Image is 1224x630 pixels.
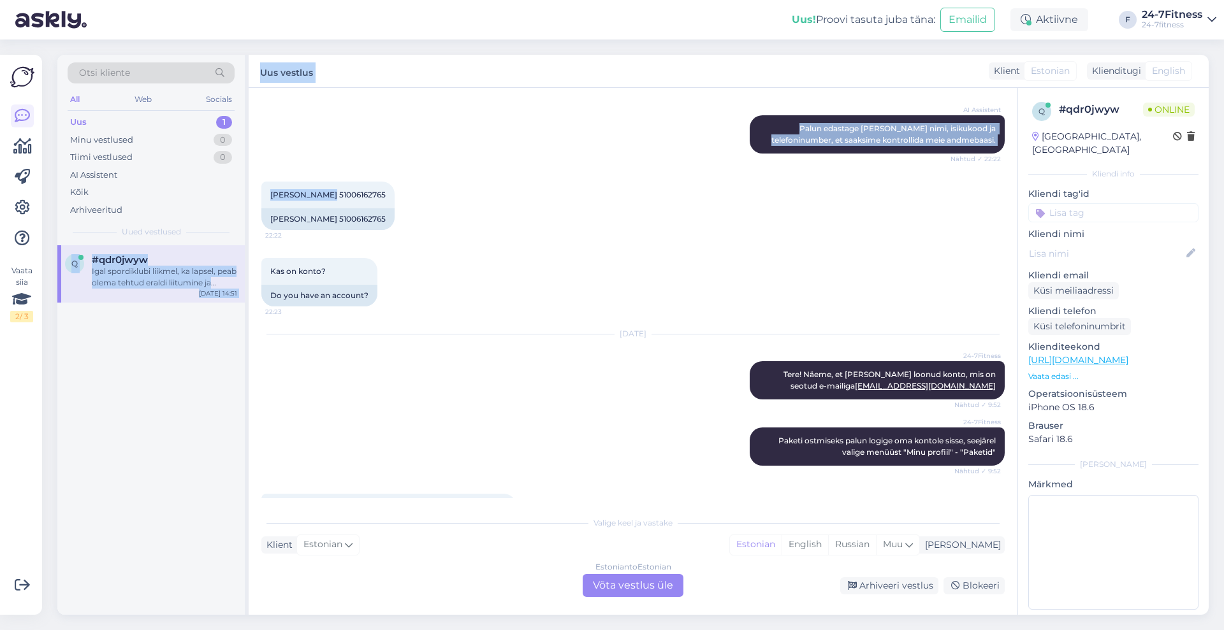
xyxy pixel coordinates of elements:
[1010,8,1088,31] div: Aktiivne
[1038,106,1045,116] span: q
[122,226,181,238] span: Uued vestlused
[1029,247,1184,261] input: Lisa nimi
[1028,304,1198,318] p: Kliendi telefon
[10,311,33,322] div: 2 / 3
[1142,10,1202,20] div: 24-7Fitness
[1028,478,1198,491] p: Märkmed
[778,436,998,457] span: Paketi ostmiseks palun logige oma kontole sisse, seejärel valige menüüst "Minu profiil" - "Paketid"
[1028,282,1119,299] div: Küsi meiliaadressi
[70,134,133,147] div: Minu vestlused
[1028,401,1198,414] p: iPhone OS 18.6
[1028,433,1198,446] p: Safari 18.6
[953,105,1001,115] span: AI Assistent
[265,231,313,240] span: 22:22
[792,13,816,25] b: Uus!
[989,64,1020,78] div: Klient
[953,417,1001,427] span: 24-7Fitness
[771,124,998,145] span: Palun edastage [PERSON_NAME] nimi, isikukood ja telefoninumber, et saaksime kontrollida meie andm...
[951,154,1001,164] span: Nähtud ✓ 22:22
[132,91,154,108] div: Web
[1142,20,1202,30] div: 24-7fitness
[214,151,232,164] div: 0
[70,169,117,182] div: AI Assistent
[1028,387,1198,401] p: Operatsioonisüsteem
[953,351,1001,361] span: 24-7Fitness
[70,186,89,199] div: Kõik
[828,535,876,554] div: Russian
[199,289,237,298] div: [DATE] 14:51
[261,517,1005,529] div: Valige keel ja vastake
[70,204,122,217] div: Arhiveeritud
[261,328,1005,340] div: [DATE]
[261,285,377,306] div: Do you have an account?
[782,535,828,554] div: English
[203,91,235,108] div: Socials
[260,62,313,80] label: Uus vestlus
[943,577,1005,594] div: Blokeeri
[953,466,1001,476] span: Nähtud ✓ 9:52
[1031,64,1070,78] span: Estonian
[10,265,33,322] div: Vaata siia
[270,266,326,276] span: Kas on konto?
[1119,11,1137,29] div: F
[883,538,903,550] span: Muu
[1059,102,1143,117] div: # qdr0jwyw
[79,66,130,80] span: Otsi kliente
[940,8,995,32] button: Emailid
[1028,203,1198,222] input: Lisa tag
[1028,187,1198,201] p: Kliendi tag'id
[68,91,82,108] div: All
[1028,269,1198,282] p: Kliendi email
[1028,371,1198,382] p: Vaata edasi ...
[920,538,1001,552] div: [PERSON_NAME]
[261,538,293,552] div: Klient
[1087,64,1141,78] div: Klienditugi
[840,577,938,594] div: Arhiveeri vestlus
[1028,354,1128,366] a: [URL][DOMAIN_NAME]
[10,65,34,89] img: Askly Logo
[70,151,133,164] div: Tiimi vestlused
[1142,10,1216,30] a: 24-7Fitness24-7fitness
[730,535,782,554] div: Estonian
[1028,168,1198,180] div: Kliendi info
[261,208,395,230] div: [PERSON_NAME] 51006162765
[216,116,232,129] div: 1
[1028,318,1131,335] div: Küsi telefoninumbrit
[1028,419,1198,433] p: Brauser
[1143,103,1195,117] span: Online
[595,561,671,573] div: Estonian to Estonian
[71,259,78,268] span: q
[265,307,313,317] span: 22:23
[1028,227,1198,241] p: Kliendi nimi
[92,254,148,266] span: #qdr0jwyw
[1032,130,1173,157] div: [GEOGRAPHIC_DATA], [GEOGRAPHIC_DATA]
[70,116,87,129] div: Uus
[1028,459,1198,470] div: [PERSON_NAME]
[92,266,237,289] div: Igal spordiklubi liikmel, ka lapsel, peab olema tehtud eraldi liitumine ja sisenemisõigus kasutaj...
[583,574,683,597] div: Võta vestlus üle
[270,190,386,199] span: [PERSON_NAME] 51006162765
[1152,64,1185,78] span: English
[792,12,935,27] div: Proovi tasuta juba täna:
[303,538,342,552] span: Estonian
[214,134,232,147] div: 0
[1028,340,1198,354] p: Klienditeekond
[783,369,998,390] span: Tere! Näeme, et [PERSON_NAME] loonud konto, mis on seotud e-mailiga
[953,400,1001,410] span: Nähtud ✓ 9:52
[855,381,996,390] a: [EMAIL_ADDRESS][DOMAIN_NAME]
